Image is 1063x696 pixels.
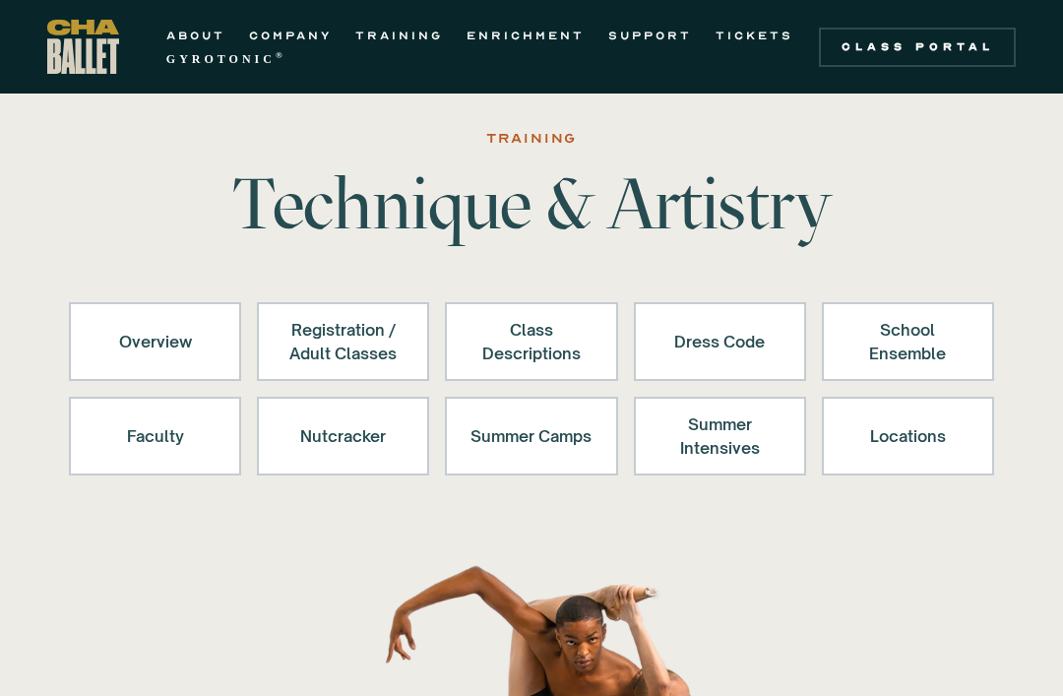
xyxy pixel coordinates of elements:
[467,24,585,47] a: ENRICHMENT
[355,24,443,47] a: TRAINING
[634,302,806,381] a: Dress Code
[257,302,429,381] a: Registration /Adult Classes
[47,20,119,74] a: home
[166,47,286,71] a: GYROTONIC®
[445,302,617,381] a: Class Descriptions
[659,318,781,365] div: Dress Code
[470,318,592,365] div: Class Descriptions
[847,412,969,460] div: Locations
[608,24,692,47] a: SUPPORT
[831,39,1004,55] div: Class Portal
[257,397,429,475] a: Nutcracker
[470,412,592,460] div: Summer Camps
[445,397,617,475] a: Summer Camps
[94,412,216,460] div: Faculty
[166,24,225,47] a: ABOUT
[276,50,286,60] sup: ®
[224,168,839,239] h1: Technique & Artistry
[94,318,216,365] div: Overview
[822,397,994,475] a: Locations
[166,52,276,66] strong: GYROTONIC
[486,127,577,151] div: Training
[822,302,994,381] a: School Ensemble
[847,318,969,365] div: School Ensemble
[282,318,404,365] div: Registration / Adult Classes
[69,397,241,475] a: Faculty
[249,24,332,47] a: COMPANY
[69,302,241,381] a: Overview
[634,397,806,475] a: Summer Intensives
[716,24,793,47] a: TICKETS
[282,412,404,460] div: Nutcracker
[659,412,781,460] div: Summer Intensives
[819,28,1016,67] a: Class Portal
